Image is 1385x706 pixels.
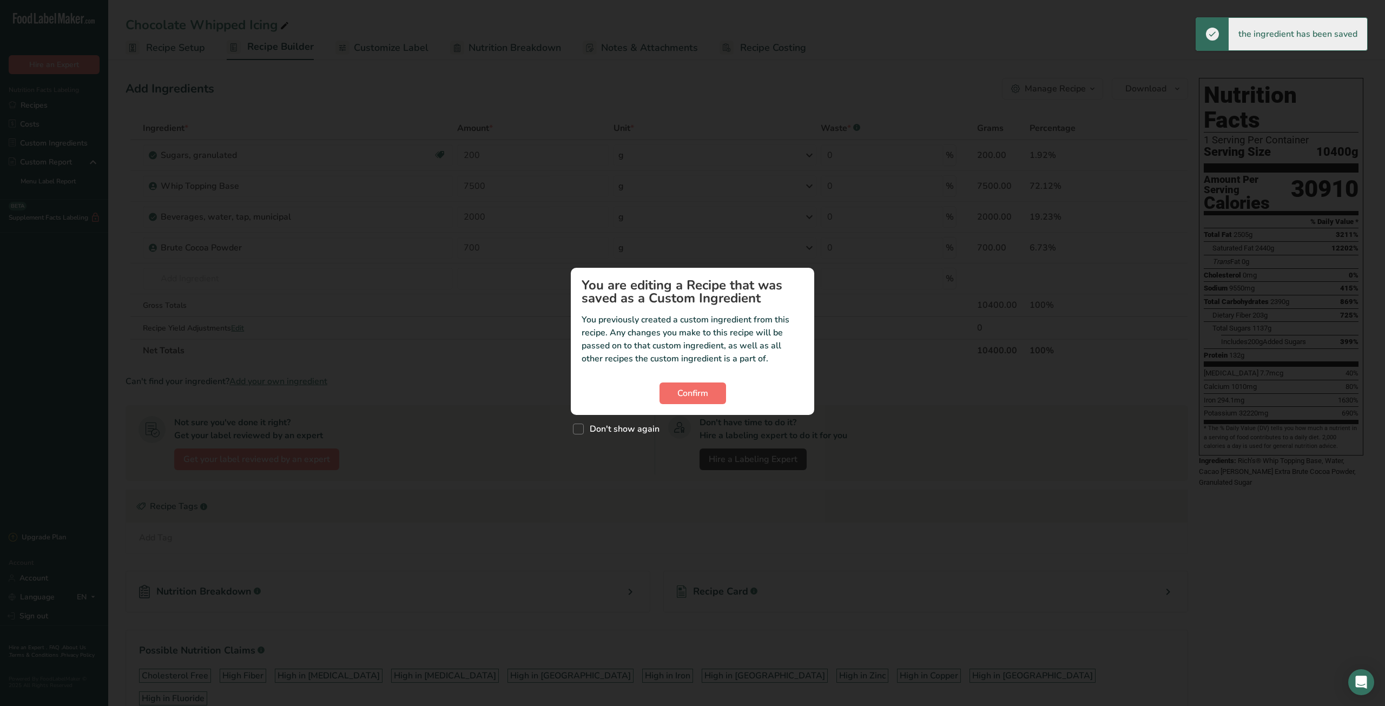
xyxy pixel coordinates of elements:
h1: You are editing a Recipe that was saved as a Custom Ingredient [582,279,803,305]
p: You previously created a custom ingredient from this recipe. Any changes you make to this recipe ... [582,313,803,365]
div: the ingredient has been saved [1229,18,1367,50]
span: Don't show again [584,424,659,434]
span: Confirm [677,387,708,400]
div: Open Intercom Messenger [1348,669,1374,695]
button: Confirm [659,382,726,404]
